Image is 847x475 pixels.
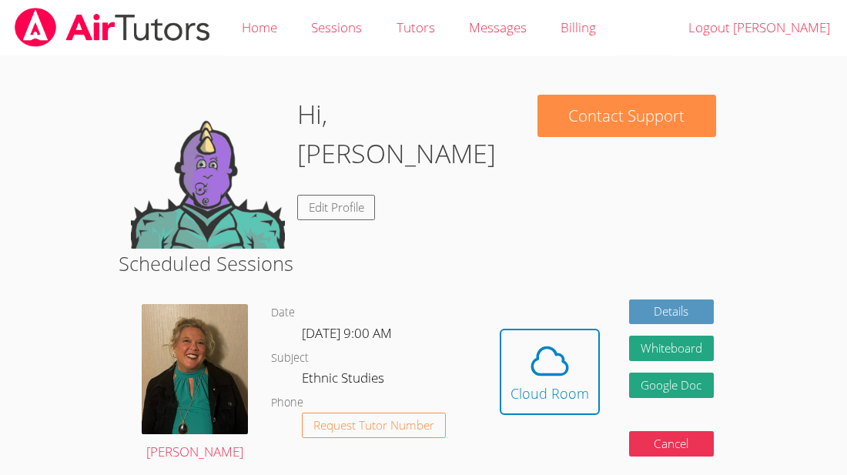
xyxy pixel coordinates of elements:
[271,303,295,323] dt: Date
[297,195,376,220] a: Edit Profile
[629,373,714,398] a: Google Doc
[302,324,392,342] span: [DATE] 9:00 AM
[313,420,434,431] span: Request Tutor Number
[13,8,212,47] img: airtutors_banner-c4298cdbf04f3fff15de1276eac7730deb9818008684d7c2e4769d2f7ddbe033.png
[500,329,600,415] button: Cloud Room
[131,95,285,249] img: default.png
[629,431,714,457] button: Cancel
[297,95,513,173] h1: Hi, [PERSON_NAME]
[537,95,716,137] button: Contact Support
[629,299,714,325] a: Details
[469,18,527,36] span: Messages
[271,393,303,413] dt: Phone
[142,304,248,435] img: IMG_0043.jpeg
[142,304,248,463] a: [PERSON_NAME]
[271,349,309,368] dt: Subject
[511,383,589,404] div: Cloud Room
[302,367,387,393] dd: Ethnic Studies
[629,336,714,361] button: Whiteboard
[119,249,728,278] h2: Scheduled Sessions
[302,413,446,438] button: Request Tutor Number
